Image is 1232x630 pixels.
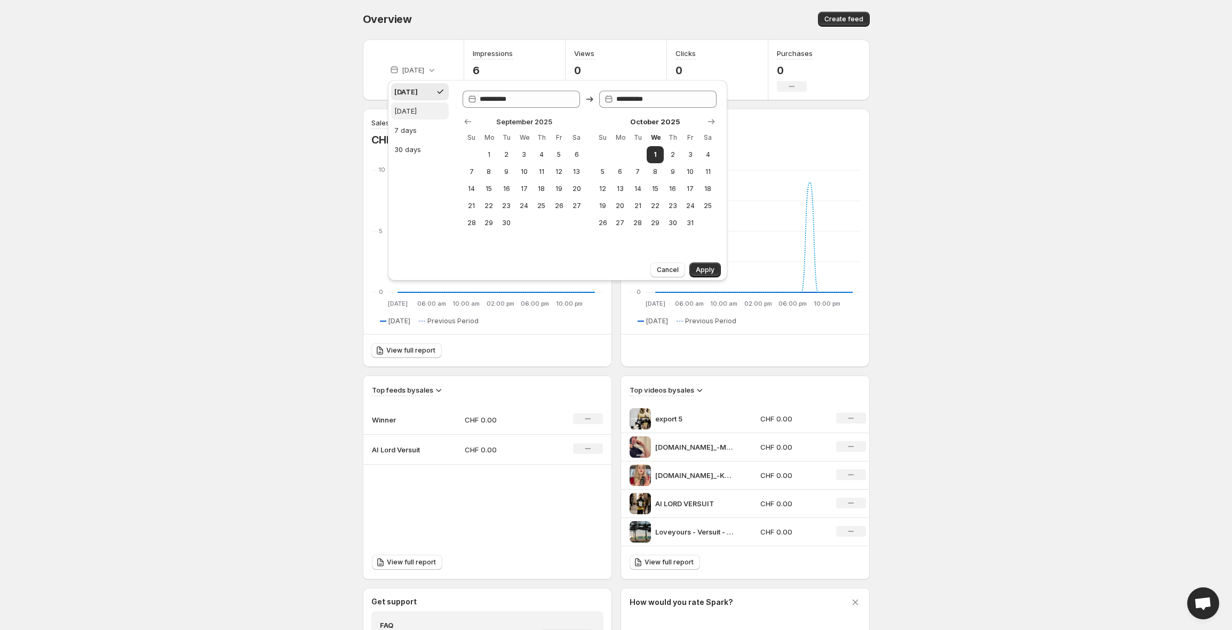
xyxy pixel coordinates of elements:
[703,185,712,193] span: 18
[633,133,642,142] span: Tu
[668,219,677,227] span: 30
[394,106,417,116] div: [DATE]
[760,527,823,537] p: CHF 0.00
[611,214,629,232] button: Monday October 27 2025
[633,202,642,210] span: 21
[645,558,694,567] span: View full report
[681,197,699,214] button: Friday October 24 2025
[371,343,442,358] a: View full report
[520,133,529,142] span: We
[394,86,418,97] div: [DATE]
[647,129,664,146] th: Wednesday
[387,300,407,307] text: [DATE]
[651,150,660,159] span: 1
[463,129,480,146] th: Sunday
[651,202,660,210] span: 22
[554,202,563,210] span: 26
[532,180,550,197] button: Thursday September 18 2025
[703,202,712,210] span: 25
[515,146,533,163] button: Wednesday September 3 2025
[668,202,677,210] span: 23
[647,214,664,232] button: Wednesday October 29 2025
[760,470,823,481] p: CHF 0.00
[664,163,681,180] button: Thursday October 9 2025
[463,197,480,214] button: Sunday September 21 2025
[550,197,568,214] button: Friday September 26 2025
[647,146,664,163] button: Start of range Today Wednesday October 1 2025
[686,168,695,176] span: 10
[371,596,417,607] h3: Get support
[520,168,529,176] span: 10
[703,150,712,159] span: 4
[629,180,647,197] button: Tuesday October 14 2025
[777,64,813,77] p: 0
[554,150,563,159] span: 5
[391,122,449,139] button: 7 days
[554,185,563,193] span: 19
[391,83,449,100] button: [DATE]
[681,146,699,163] button: Friday October 3 2025
[572,150,581,159] span: 6
[655,527,735,537] p: Loveyours - Versuit - No illusion
[550,146,568,163] button: Friday September 5 2025
[760,498,823,509] p: CHF 0.00
[594,163,611,180] button: Sunday October 5 2025
[520,185,529,193] span: 17
[554,133,563,142] span: Fr
[598,168,607,176] span: 5
[647,197,664,214] button: Wednesday October 22 2025
[460,114,475,129] button: Show previous month, August 2025
[520,150,529,159] span: 3
[611,180,629,197] button: Monday October 13 2025
[532,163,550,180] button: Thursday September 11 2025
[686,219,695,227] span: 31
[664,146,681,163] button: Thursday October 2 2025
[473,64,513,77] p: 6
[668,168,677,176] span: 9
[537,168,546,176] span: 11
[484,185,494,193] span: 15
[681,163,699,180] button: Friday October 10 2025
[630,555,700,570] a: View full report
[651,219,660,227] span: 29
[655,498,735,509] p: AI LORD VERSUIT
[633,185,642,193] span: 14
[611,163,629,180] button: Monday October 6 2025
[572,168,581,176] span: 13
[498,146,515,163] button: Tuesday September 2 2025
[760,442,823,452] p: CHF 0.00
[484,150,494,159] span: 1
[498,180,515,197] button: Tuesday September 16 2025
[696,266,714,274] span: Apply
[655,470,735,481] p: [DOMAIN_NAME]_-KYSCAe6oqWwDSyyYt1VRUjy7Tw0LQ_
[664,129,681,146] th: Thursday
[363,13,412,26] span: Overview
[629,214,647,232] button: Tuesday October 28 2025
[651,185,660,193] span: 15
[777,48,813,59] h3: Purchases
[646,317,668,325] span: [DATE]
[498,129,515,146] th: Tuesday
[664,214,681,232] button: Thursday October 30 2025
[537,202,546,210] span: 25
[637,288,641,296] text: 0
[463,180,480,197] button: Sunday September 14 2025
[498,214,515,232] button: Tuesday September 30 2025
[630,493,651,514] img: AI LORD VERSUIT
[630,597,733,608] h3: How would you rate Spark?
[633,219,642,227] span: 28
[616,185,625,193] span: 13
[537,133,546,142] span: Th
[651,168,660,176] span: 8
[681,180,699,197] button: Friday October 17 2025
[655,442,735,452] p: [DOMAIN_NAME]_-MBjgPvVMlYWVkg1GFQXs5gmXuRAzyS5VLByQfzkAWvJaTPN1JaeQXTfHEVl1mSsSR2OGWa1fbBHfP0
[616,219,625,227] span: 27
[484,219,494,227] span: 29
[467,185,476,193] span: 14
[467,202,476,210] span: 21
[484,133,494,142] span: Mo
[630,385,694,395] h3: Top videos by sales
[704,114,719,129] button: Show next month, November 2025
[515,180,533,197] button: Wednesday September 17 2025
[502,133,511,142] span: Tu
